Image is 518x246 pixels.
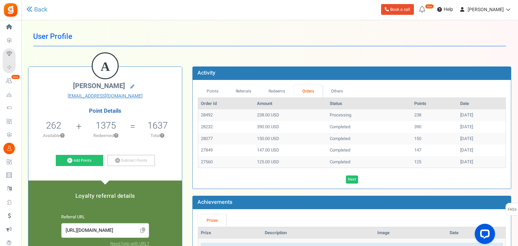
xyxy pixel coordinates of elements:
[457,98,505,110] th: Date
[381,4,414,15] a: Book a call
[460,124,503,130] div: [DATE]
[425,4,434,9] em: New
[411,144,457,156] td: 147
[82,133,129,139] p: Redeemed
[227,85,260,98] a: Referrals
[327,121,411,133] td: Completed
[3,2,18,18] img: Gratisfaction
[327,144,411,156] td: Completed
[3,75,18,87] a: New
[254,144,327,156] td: 147.00 USD
[198,98,254,110] th: Order Id
[198,227,262,239] th: Prize
[411,98,457,110] th: Points
[254,121,327,133] td: 390.00 USD
[108,155,155,166] a: Subtract Points
[46,119,61,132] span: 262
[137,225,148,237] span: Click to Copy
[254,109,327,121] td: 238.00 USD
[346,175,358,184] a: Next
[327,156,411,168] td: Completed
[197,198,232,206] b: Achievements
[60,134,65,138] button: ?
[96,120,116,131] h5: 1375
[198,85,227,98] a: Points
[114,134,118,138] button: ?
[262,227,375,239] th: Description
[442,6,453,13] span: Help
[411,121,457,133] td: 390
[254,98,327,110] th: Amount
[28,108,182,114] h4: Point Details
[460,159,503,165] div: [DATE]
[327,109,411,121] td: Processing
[460,147,503,154] div: [DATE]
[468,6,504,13] span: [PERSON_NAME]
[197,69,215,77] b: Activity
[434,4,456,15] a: Help
[56,155,103,166] a: Add Points
[33,27,506,46] h1: User Profile
[160,134,164,138] button: ?
[375,227,447,239] th: Image
[254,156,327,168] td: 125.00 USD
[35,193,175,199] h5: Loyalty referral details
[411,109,457,121] td: 238
[33,93,177,100] a: [EMAIL_ADDRESS][DOMAIN_NAME]
[411,156,457,168] td: 125
[11,75,20,79] em: New
[460,112,503,118] div: [DATE]
[260,85,294,98] a: Redeems
[198,133,254,145] td: 28077
[293,85,323,98] a: Orders
[198,144,254,156] td: 27849
[327,98,411,110] th: Status
[447,227,505,239] th: Date
[460,136,503,142] div: [DATE]
[61,215,149,220] h6: Referral URL
[327,133,411,145] td: Completed
[32,133,75,139] p: Available
[198,214,226,227] a: Prizes
[198,109,254,121] td: 28492
[411,133,457,145] td: 150
[147,120,168,131] h5: 1637
[254,133,327,145] td: 150.00 USD
[136,133,179,139] p: Total
[323,85,352,98] a: Others
[508,203,517,216] span: FAQs
[93,53,118,80] figcaption: A
[198,156,254,168] td: 27560
[73,81,125,91] span: [PERSON_NAME]
[198,121,254,133] td: 28232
